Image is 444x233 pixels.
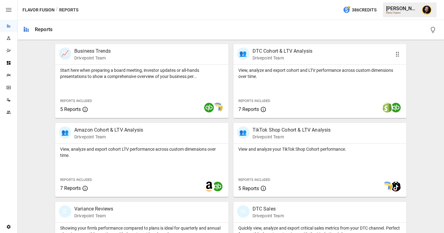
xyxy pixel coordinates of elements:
button: Flavor Fusion [23,6,55,14]
div: 👥 [237,47,249,60]
img: amazon [204,182,214,191]
p: Drivepoint Team [74,55,111,61]
div: 👥 [59,126,71,139]
img: smart model [382,182,392,191]
p: View and analyze your TikTok Shop Cohort performance. [238,146,402,152]
p: Drivepoint Team [253,213,284,219]
div: 🛍 [237,205,249,218]
p: TikTok Shop Cohort & LTV Analysis [253,126,331,134]
button: Ciaran Nugent [418,1,435,18]
div: 🗓 [59,205,71,218]
span: 386 Credits [352,6,376,14]
span: Reports Included [238,99,270,103]
p: Drivepoint Team [74,213,113,219]
img: quickbooks [204,103,214,112]
button: 386Credits [340,4,379,16]
img: smart model [213,103,223,112]
span: 5 Reports [238,186,259,191]
p: Business Trends [74,47,111,55]
p: View, analyze and export cohort LTV performance across custom dimensions over time. [60,146,224,158]
span: Reports Included [60,178,92,182]
div: 📈 [59,47,71,60]
p: Drivepoint Team [253,134,331,140]
div: / [56,6,58,14]
p: Start here when preparing a board meeting, investor updates or all-hands presentations to show a ... [60,67,224,80]
p: DTC Sales [253,205,284,213]
p: Drivepoint Team [253,55,313,61]
span: 7 Reports [60,185,81,191]
p: DTC Cohort & LTV Analysis [253,47,313,55]
span: 7 Reports [238,106,259,112]
p: Amazon Cohort & LTV Analysis [74,126,143,134]
p: Drivepoint Team [74,134,143,140]
div: Reports [35,27,52,32]
img: shopify [382,103,392,112]
p: Variance Reviews [74,205,113,213]
img: quickbooks [391,103,401,112]
img: quickbooks [213,182,223,191]
span: Reports Included [60,99,92,103]
span: Reports Included [238,178,270,182]
img: tiktok [391,182,401,191]
div: 👥 [237,126,249,139]
img: Ciaran Nugent [422,5,432,15]
p: View, analyze and export cohort and LTV performance across custom dimensions over time. [238,67,402,80]
div: Flavor Fusion [386,11,418,14]
div: [PERSON_NAME] [386,6,418,11]
span: 5 Reports [60,106,81,112]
